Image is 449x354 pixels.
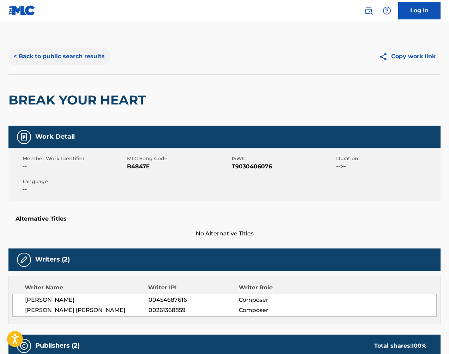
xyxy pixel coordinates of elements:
[362,4,376,18] a: Public Search
[35,342,80,350] h5: Publishers (2)
[8,229,441,238] span: No Alternative Titles
[239,296,321,304] span: Composer
[239,283,321,292] div: Writer Role
[35,133,75,141] h5: Work Detail
[20,342,28,350] img: Publishers
[16,215,433,222] h5: Alternative Titles
[374,342,426,350] div: Total shares:
[8,5,36,16] img: MLC Logo
[374,48,441,65] button: Copy work link
[148,283,239,292] div: Writer IPI
[412,342,426,349] span: 100 %
[23,178,125,185] span: Language
[336,162,439,171] span: --:--
[232,155,334,162] span: ISWC
[23,155,125,162] span: Member Work Identifier
[336,155,439,162] span: Duration
[383,6,391,15] img: help
[25,306,148,314] span: [PERSON_NAME] [PERSON_NAME]
[148,296,239,304] span: 00454687616
[127,162,230,171] span: B4847E
[25,283,148,292] div: Writer Name
[8,48,110,65] button: < Back to public search results
[127,155,230,162] span: MLC Song Code
[380,4,394,18] div: Help
[364,6,373,15] img: search
[23,162,125,171] span: --
[20,133,28,141] img: Work Detail
[23,185,125,194] span: --
[148,306,239,314] span: 00261368859
[379,52,391,61] img: Copy work link
[398,2,441,19] a: Log In
[20,256,28,264] img: Writers
[8,92,149,108] h2: BREAK YOUR HEART
[232,162,334,171] span: T9030406076
[239,306,321,314] span: Composer
[35,256,70,264] h5: Writers (2)
[414,320,449,354] iframe: Chat Widget
[25,296,148,304] span: [PERSON_NAME]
